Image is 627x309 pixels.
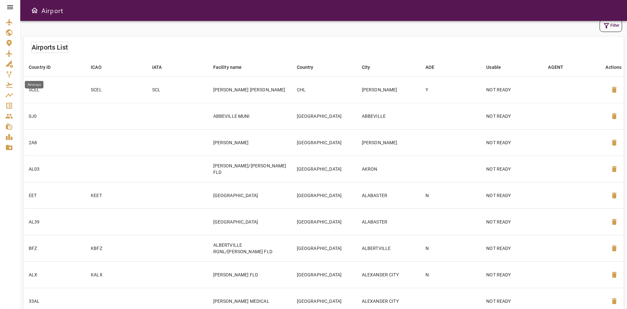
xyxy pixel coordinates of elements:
td: Y [420,76,481,103]
span: delete [610,297,618,305]
div: ICAO [91,63,102,71]
span: AOE [426,63,443,71]
button: Delete Airport [606,188,622,203]
span: AGENT [548,63,572,71]
span: delete [610,271,618,279]
td: N [420,235,481,261]
button: Delete Airport [606,82,622,98]
td: ABBEVILLE MUNI [208,103,292,129]
span: Facility name [213,63,250,71]
td: [GEOGRAPHIC_DATA] [292,156,357,182]
button: Delete Airport [606,293,622,309]
td: KBFZ [86,235,147,261]
td: N [420,261,481,288]
div: City [362,63,370,71]
p: NOT READY [486,166,538,172]
td: SCEL [86,76,147,103]
div: Country [297,63,313,71]
td: [PERSON_NAME] [357,129,420,156]
button: Delete Airport [606,214,622,230]
td: [PERSON_NAME] [208,129,292,156]
td: ABBEVILLE [357,103,420,129]
td: [PERSON_NAME] [357,76,420,103]
p: NOT READY [486,271,538,278]
td: ALEXANDER CITY [357,261,420,288]
span: ICAO [91,63,110,71]
td: ALBERTVILLE [357,235,420,261]
span: Country ID [29,63,59,71]
td: 0J0 [24,103,86,129]
td: [PERSON_NAME] FLD [208,261,292,288]
td: 2A8 [24,129,86,156]
button: Delete Airport [606,161,622,177]
div: Usable [486,63,501,71]
div: Country ID [29,63,51,71]
td: [GEOGRAPHIC_DATA] [208,182,292,209]
button: Open drawer [28,4,41,17]
td: [GEOGRAPHIC_DATA] [292,182,357,209]
button: Filter [600,20,622,32]
span: IATA [152,63,170,71]
span: delete [610,86,618,94]
td: KEET [86,182,147,209]
td: SCEL [24,76,86,103]
td: [GEOGRAPHIC_DATA] [292,209,357,235]
p: NOT READY [486,298,538,304]
span: delete [610,218,618,226]
h6: Airport [41,5,63,16]
td: [PERSON_NAME] [PERSON_NAME] [208,76,292,103]
td: AL39 [24,209,86,235]
td: [GEOGRAPHIC_DATA] [292,129,357,156]
p: NOT READY [486,219,538,225]
td: [GEOGRAPHIC_DATA] [208,209,292,235]
h6: Airports List [32,42,68,53]
td: EET [24,182,86,209]
div: AGENT [548,63,563,71]
p: NOT READY [486,139,538,146]
span: delete [610,165,618,173]
td: [GEOGRAPHIC_DATA] [292,235,357,261]
button: Delete Airport [606,267,622,283]
p: NOT READY [486,113,538,119]
span: City [362,63,379,71]
td: [GEOGRAPHIC_DATA] [292,103,357,129]
td: CHL [292,76,357,103]
span: delete [610,112,618,120]
span: delete [610,192,618,199]
p: NOT READY [486,86,538,93]
td: AKRON [357,156,420,182]
div: Airways [25,81,43,88]
button: Delete Airport [606,240,622,256]
td: ALBERTVILLE RGNL/[PERSON_NAME] FLD [208,235,292,261]
td: N [420,182,481,209]
span: Country [297,63,322,71]
p: NOT READY [486,192,538,199]
td: KALX [86,261,147,288]
td: [GEOGRAPHIC_DATA] [292,261,357,288]
td: [PERSON_NAME]/[PERSON_NAME] FLD [208,156,292,182]
td: ALABASTER [357,209,420,235]
button: Delete Airport [606,135,622,150]
div: IATA [152,63,162,71]
p: NOT READY [486,245,538,252]
button: Delete Airport [606,108,622,124]
span: delete [610,139,618,147]
span: Usable [486,63,509,71]
span: delete [610,244,618,252]
div: AOE [426,63,434,71]
div: Facility name [213,63,242,71]
td: AL03 [24,156,86,182]
td: SCL [147,76,208,103]
td: BFZ [24,235,86,261]
td: ALX [24,261,86,288]
td: ALABASTER [357,182,420,209]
